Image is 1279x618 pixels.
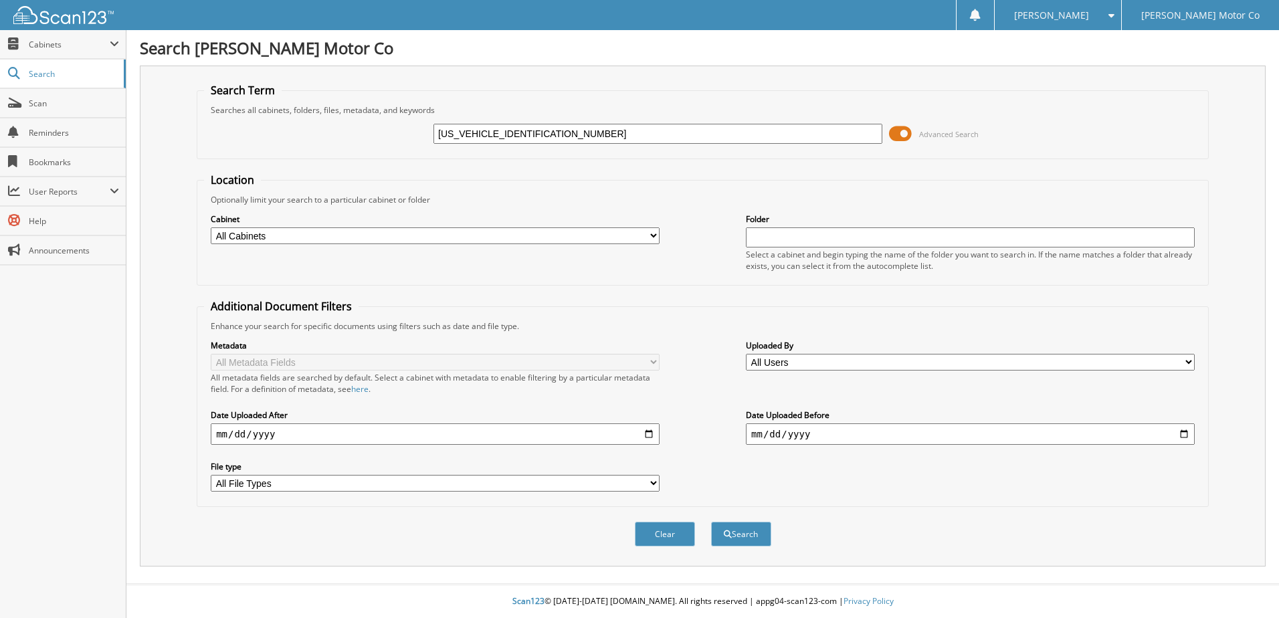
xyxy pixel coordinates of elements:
label: Folder [746,213,1195,225]
span: Cabinets [29,39,110,50]
a: Privacy Policy [844,595,894,607]
button: Search [711,522,771,546]
div: Searches all cabinets, folders, files, metadata, and keywords [204,104,1201,116]
div: Select a cabinet and begin typing the name of the folder you want to search in. If the name match... [746,249,1195,272]
label: Uploaded By [746,340,1195,351]
label: File type [211,461,660,472]
img: scan123-logo-white.svg [13,6,114,24]
div: All metadata fields are searched by default. Select a cabinet with metadata to enable filtering b... [211,372,660,395]
div: © [DATE]-[DATE] [DOMAIN_NAME]. All rights reserved | appg04-scan123-com | [126,585,1279,618]
span: [PERSON_NAME] Motor Co [1141,11,1260,19]
span: Scan [29,98,119,109]
input: start [211,423,660,445]
span: Bookmarks [29,157,119,168]
div: Enhance your search for specific documents using filters such as date and file type. [204,320,1201,332]
label: Cabinet [211,213,660,225]
span: Announcements [29,245,119,256]
h1: Search [PERSON_NAME] Motor Co [140,37,1266,59]
iframe: Chat Widget [1212,554,1279,618]
label: Date Uploaded Before [746,409,1195,421]
legend: Additional Document Filters [204,299,359,314]
span: Help [29,215,119,227]
span: Search [29,68,117,80]
input: end [746,423,1195,445]
legend: Search Term [204,83,282,98]
label: Metadata [211,340,660,351]
a: here [351,383,369,395]
legend: Location [204,173,261,187]
span: Advanced Search [919,129,979,139]
label: Date Uploaded After [211,409,660,421]
span: User Reports [29,186,110,197]
span: Scan123 [512,595,545,607]
div: Optionally limit your search to a particular cabinet or folder [204,194,1201,205]
button: Clear [635,522,695,546]
span: [PERSON_NAME] [1014,11,1089,19]
span: Reminders [29,127,119,138]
